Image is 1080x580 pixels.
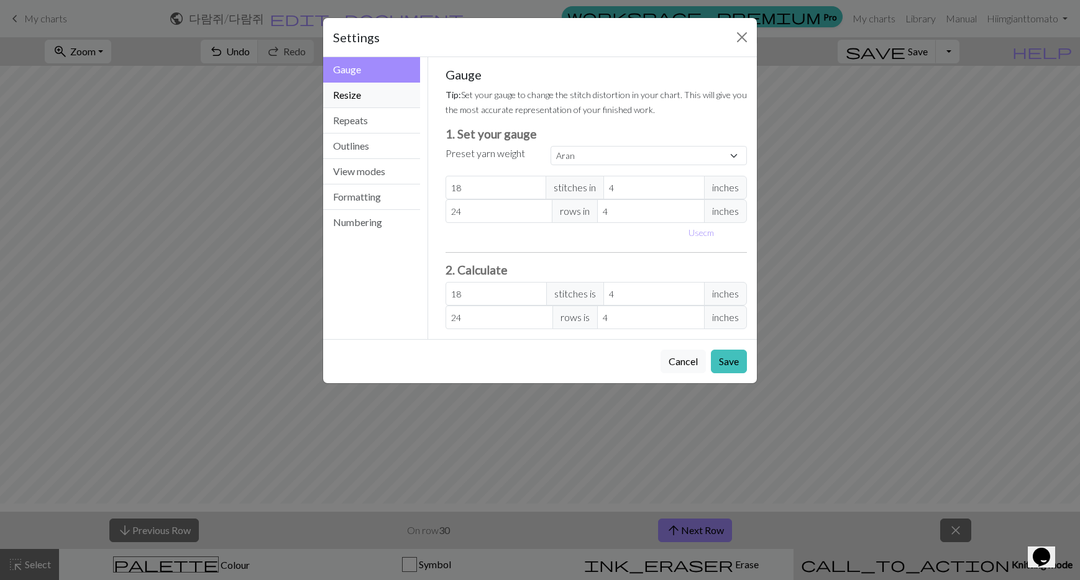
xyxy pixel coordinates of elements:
[552,199,598,223] span: rows in
[446,263,748,277] h3: 2. Calculate
[704,176,747,199] span: inches
[711,350,747,373] button: Save
[552,306,598,329] span: rows is
[683,223,720,242] button: Usecm
[1028,530,1068,568] iframe: chat widget
[446,127,748,141] h3: 1. Set your gauge
[732,27,752,47] button: Close
[661,350,706,373] button: Cancel
[323,108,420,134] button: Repeats
[446,89,461,100] strong: Tip:
[446,146,525,161] label: Preset yarn weight
[446,89,747,115] small: Set your gauge to change the stitch distortion in your chart. This will give you the most accurat...
[704,199,747,223] span: inches
[546,176,604,199] span: stitches in
[323,159,420,184] button: View modes
[323,83,420,108] button: Resize
[323,134,420,159] button: Outlines
[333,28,380,47] h5: Settings
[446,67,748,82] h5: Gauge
[546,282,604,306] span: stitches is
[704,282,747,306] span: inches
[323,210,420,235] button: Numbering
[323,57,420,83] button: Gauge
[704,306,747,329] span: inches
[323,184,420,210] button: Formatting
